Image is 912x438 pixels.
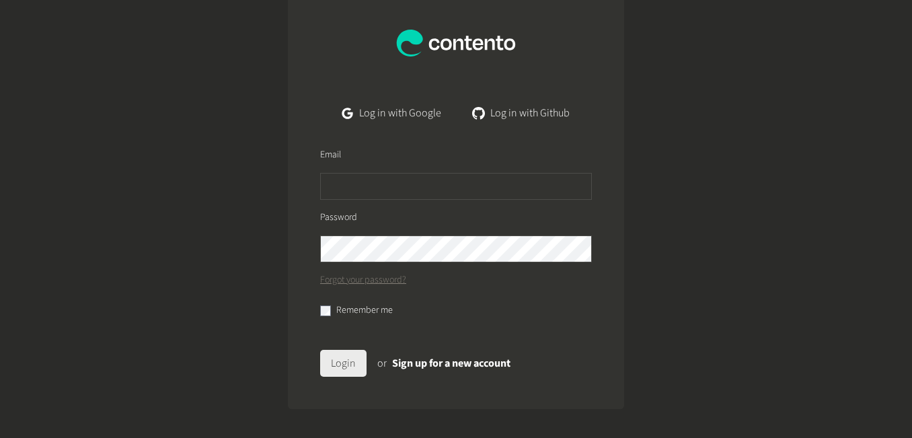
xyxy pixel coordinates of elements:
[320,211,357,225] label: Password
[377,356,387,371] span: or
[320,273,406,287] a: Forgot your password?
[392,356,510,371] a: Sign up for a new account
[332,100,452,126] a: Log in with Google
[463,100,580,126] a: Log in with Github
[336,303,393,318] label: Remember me
[320,148,341,162] label: Email
[320,350,367,377] button: Login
